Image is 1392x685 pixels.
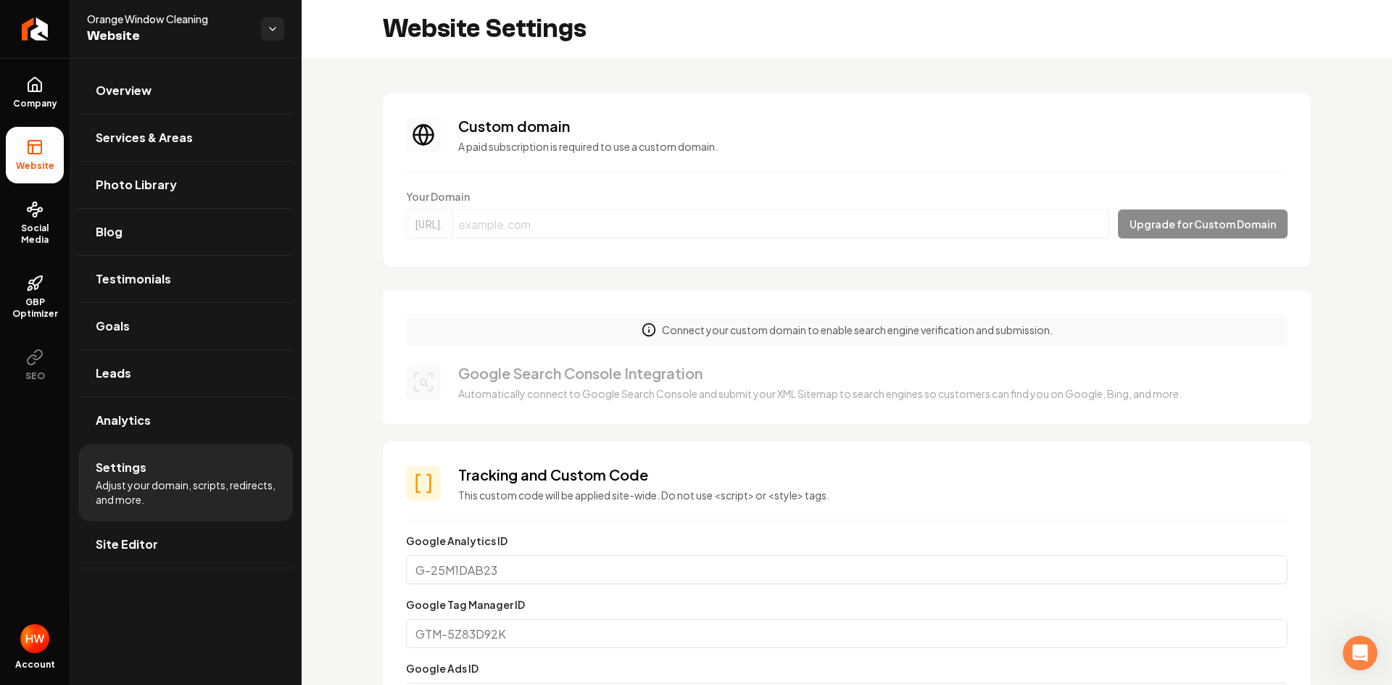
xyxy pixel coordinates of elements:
a: Analytics [78,397,293,444]
span: Analytics [96,412,151,429]
span: Company [7,98,63,109]
button: SEO [6,337,64,394]
span: Leads [96,365,131,382]
a: Overview [78,67,293,114]
span: Website [87,26,249,46]
h3: Google Search Console Integration [458,363,1182,383]
a: Blog [78,209,293,255]
label: Google Analytics ID [406,534,507,547]
a: Photo Library [78,162,293,208]
span: Blog [96,223,123,241]
span: Overview [96,82,152,99]
a: Site Editor [78,521,293,568]
input: G-25M1DAB23 [406,555,1288,584]
label: Google Tag Manager ID [406,598,525,611]
span: Orange Window Cleaning [87,12,249,26]
a: Goals [78,303,293,349]
button: Open user button [20,624,49,653]
span: Social Media [6,223,64,246]
p: A paid subscription is required to use a custom domain. [458,139,1288,154]
span: Site Editor [96,536,158,553]
span: Goals [96,317,130,335]
span: SEO [20,370,51,382]
a: Social Media [6,189,64,257]
span: GBP Optimizer [6,296,64,320]
img: Rebolt Logo [22,17,49,41]
label: Google Ads ID [406,662,478,675]
span: Services & Areas [96,129,193,146]
p: Automatically connect to Google Search Console and submit your XML Sitemap to search engines so c... [458,386,1182,401]
span: Website [10,160,60,172]
p: This custom code will be applied site-wide. Do not use <script> or <style> tags. [458,488,1288,502]
a: GBP Optimizer [6,263,64,331]
span: Photo Library [96,176,177,194]
a: Leads [78,350,293,397]
h3: Tracking and Custom Code [458,465,1288,485]
span: Account [15,659,55,671]
input: GTM-5Z83D92K [406,619,1288,648]
a: Services & Areas [78,115,293,161]
a: Testimonials [78,256,293,302]
span: Adjust your domain, scripts, redirects, and more. [96,478,275,507]
img: HSA Websites [20,624,49,653]
p: Connect your custom domain to enable search engine verification and submission. [662,323,1053,337]
span: Testimonials [96,270,171,288]
iframe: Intercom live chat [1343,636,1377,671]
h2: Website Settings [383,14,587,43]
a: Company [6,65,64,121]
span: Settings [96,459,146,476]
h3: Custom domain [458,116,1288,136]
